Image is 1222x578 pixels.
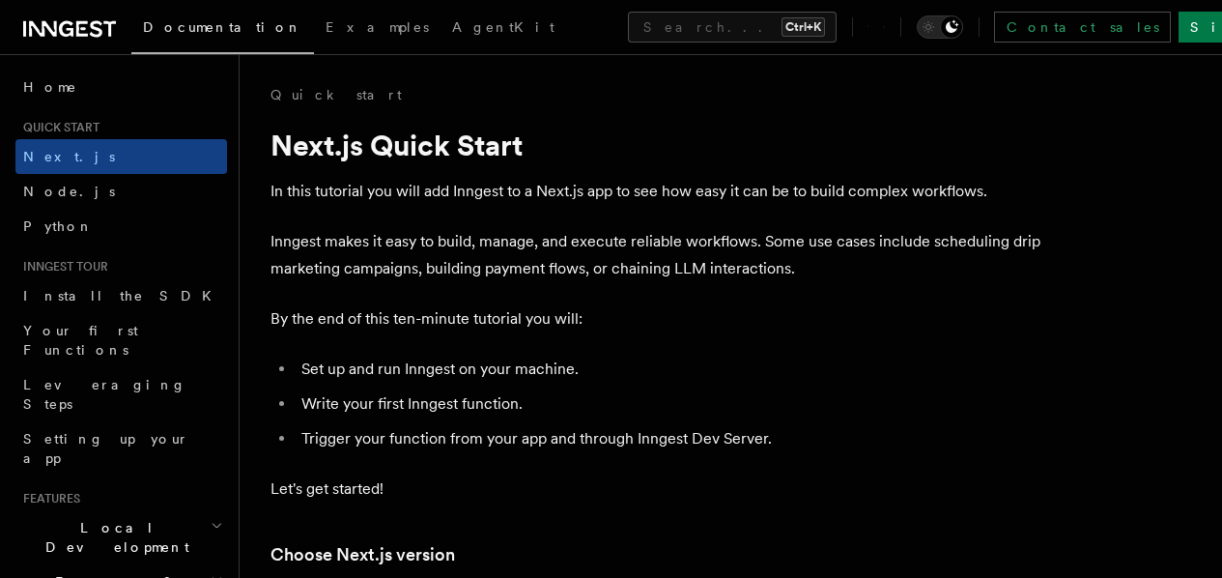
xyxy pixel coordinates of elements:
a: Install the SDK [15,278,227,313]
a: Next.js [15,139,227,174]
kbd: Ctrl+K [782,17,825,37]
p: Inngest makes it easy to build, manage, and execute reliable workflows. Some use cases include sc... [270,228,1043,282]
a: Leveraging Steps [15,367,227,421]
li: Set up and run Inngest on your machine. [296,356,1043,383]
span: AgentKit [452,19,554,35]
span: Node.js [23,184,115,199]
button: Local Development [15,510,227,564]
p: In this tutorial you will add Inngest to a Next.js app to see how easy it can be to build complex... [270,178,1043,205]
a: Choose Next.js version [270,541,455,568]
p: By the end of this ten-minute tutorial you will: [270,305,1043,332]
span: Leveraging Steps [23,377,186,412]
span: Home [23,77,77,97]
span: Python [23,218,94,234]
li: Write your first Inngest function. [296,390,1043,418]
span: Next.js [23,149,115,164]
a: Node.js [15,174,227,209]
span: Documentation [143,19,302,35]
span: Features [15,491,80,506]
li: Trigger your function from your app and through Inngest Dev Server. [296,425,1043,452]
span: Quick start [15,120,99,135]
button: Search...Ctrl+K [628,12,837,43]
a: Quick start [270,85,402,104]
h1: Next.js Quick Start [270,128,1043,162]
a: Your first Functions [15,313,227,367]
span: Install the SDK [23,288,223,303]
span: Your first Functions [23,323,138,358]
a: Documentation [131,6,314,54]
span: Inngest tour [15,259,108,275]
span: Local Development [15,518,211,557]
a: Examples [314,6,440,52]
span: Examples [326,19,429,35]
a: Contact sales [994,12,1171,43]
p: Let's get started! [270,476,1043,503]
a: Setting up your app [15,421,227,476]
a: AgentKit [440,6,566,52]
a: Home [15,70,227,104]
button: Toggle dark mode [917,15,963,39]
span: Setting up your app [23,431,189,466]
a: Python [15,209,227,244]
